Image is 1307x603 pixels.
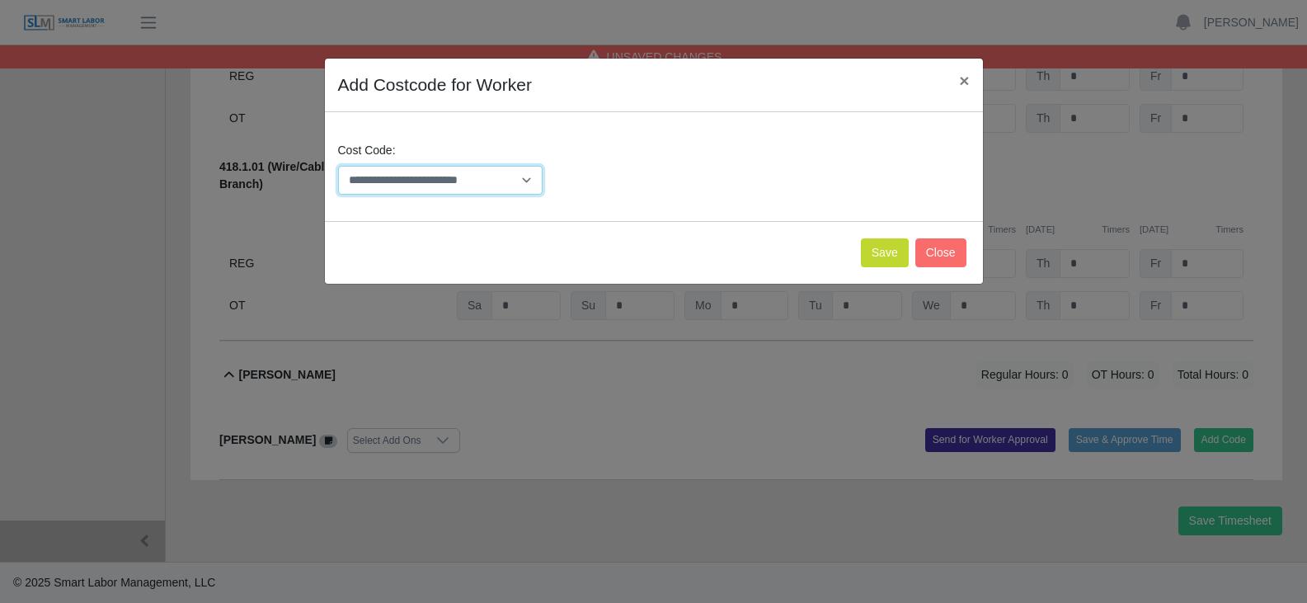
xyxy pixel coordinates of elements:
[915,238,966,267] button: Close
[338,142,396,159] label: Cost Code:
[861,238,909,267] button: Save
[946,59,982,102] button: Close
[959,71,969,90] span: ×
[338,72,532,98] h4: Add Costcode for Worker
